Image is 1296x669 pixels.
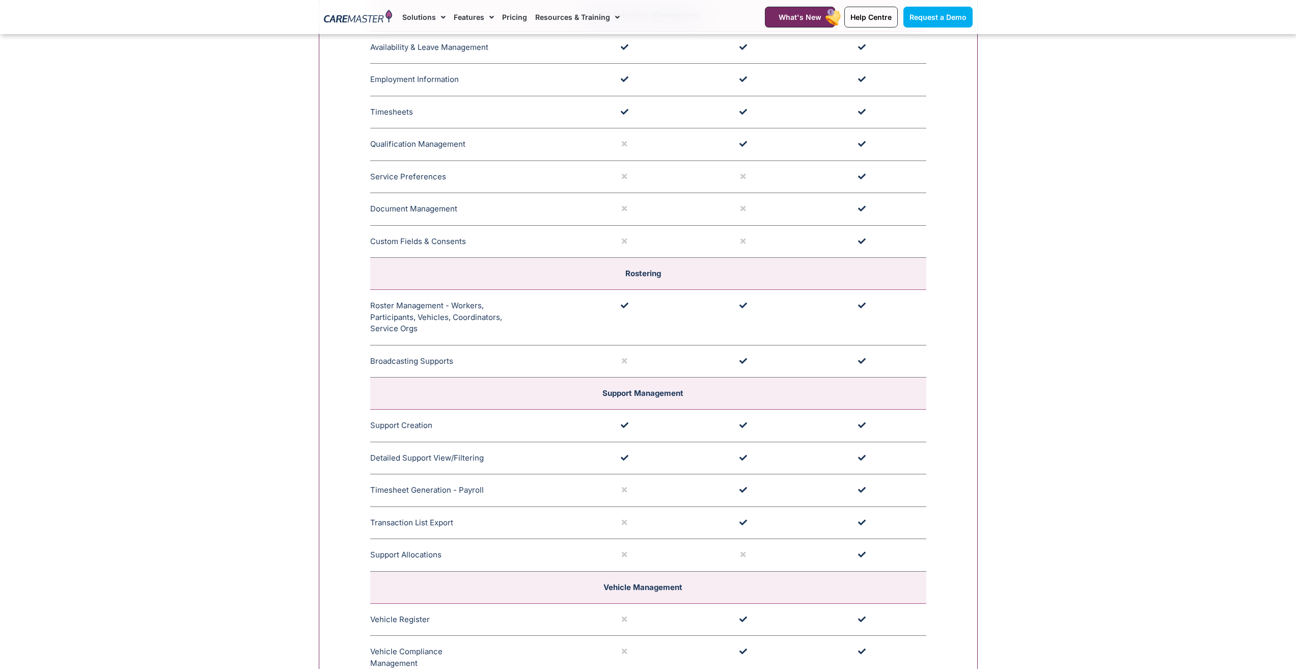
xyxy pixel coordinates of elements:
td: Vehicle Register [370,603,570,636]
td: Timesheets [370,96,570,128]
td: Support Creation [370,410,570,442]
td: Support Allocations [370,539,570,572]
td: Availability & Leave Management [370,31,570,64]
a: Help Centre [844,7,898,28]
img: CareMaster Logo [324,10,393,25]
span: Request a Demo [909,13,967,21]
span: Vehicle Management [603,582,682,592]
a: What's New [765,7,835,28]
span: Rostering [625,269,661,278]
td: Employment Information [370,64,570,96]
td: Detailed Support View/Filtering [370,442,570,474]
td: Roster Management - Workers, Participants, Vehicles, Coordinators, Service Orgs [370,290,570,345]
td: Qualification Management [370,128,570,161]
td: Broadcasting Supports [370,345,570,378]
a: Request a Demo [903,7,973,28]
td: Transaction List Export [370,506,570,539]
td: Service Preferences [370,160,570,193]
td: Document Management [370,193,570,226]
td: Custom Fields & Consents [370,225,570,258]
span: Support Management [602,388,683,398]
td: Timesheet Generation - Payroll [370,474,570,507]
span: Help Centre [850,13,892,21]
span: What's New [779,13,821,21]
